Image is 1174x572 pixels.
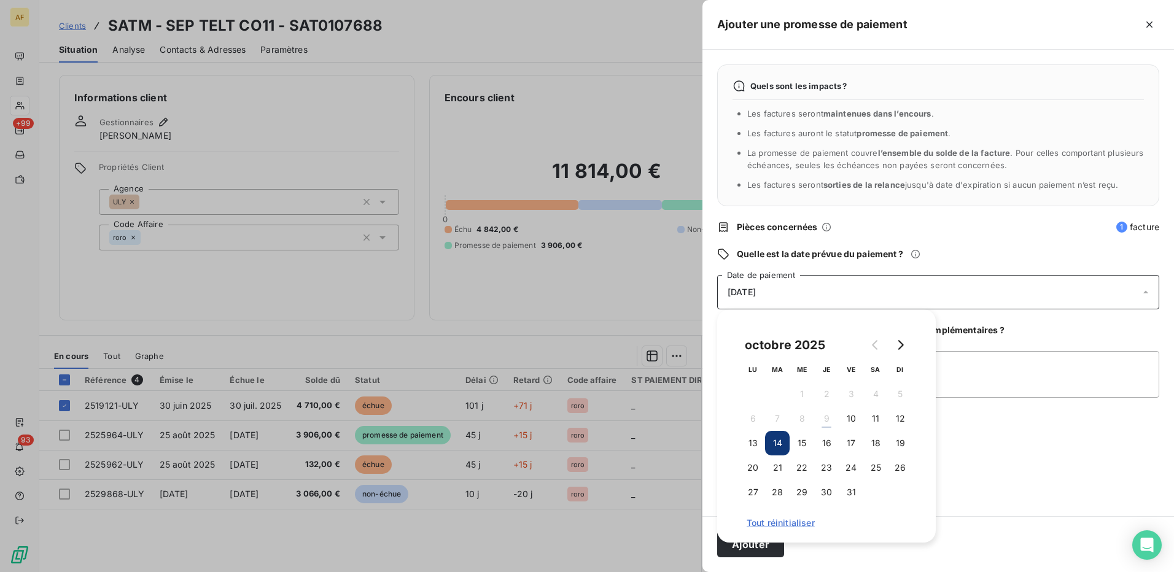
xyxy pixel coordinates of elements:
[765,357,790,382] th: mardi
[863,431,888,455] button: 18
[790,455,814,480] button: 22
[717,16,908,33] h5: Ajouter une promesse de paiement
[750,81,847,91] span: Quels sont les impacts ?
[863,406,888,431] button: 11
[888,406,912,431] button: 12
[839,382,863,406] button: 3
[1116,222,1127,233] span: 1
[790,431,814,455] button: 15
[765,455,790,480] button: 21
[814,480,839,504] button: 30
[741,335,830,355] div: octobre 2025
[857,128,948,138] span: promesse de paiement
[790,480,814,504] button: 29
[737,221,818,233] span: Pièces concernées
[790,406,814,431] button: 8
[823,180,905,190] span: sorties de la relance
[765,480,790,504] button: 28
[878,148,1011,158] span: l’ensemble du solde de la facture
[814,406,839,431] button: 9
[741,480,765,504] button: 27
[717,531,784,557] button: Ajouter
[728,287,756,297] span: [DATE]
[839,480,863,504] button: 31
[747,128,951,138] span: Les factures auront le statut .
[839,406,863,431] button: 10
[863,455,888,480] button: 25
[1116,221,1159,233] span: facture
[741,357,765,382] th: lundi
[888,333,912,357] button: Go to next month
[863,382,888,406] button: 4
[888,357,912,382] th: dimanche
[737,248,903,260] span: Quelle est la date prévue du paiement ?
[888,431,912,455] button: 19
[741,406,765,431] button: 6
[839,357,863,382] th: vendredi
[765,406,790,431] button: 7
[747,518,906,528] span: Tout réinitialiser
[741,431,765,455] button: 13
[747,180,1118,190] span: Les factures seront jusqu'à date d'expiration si aucun paiement n’est reçu.
[823,109,931,118] span: maintenues dans l’encours
[839,431,863,455] button: 17
[814,382,839,406] button: 2
[814,357,839,382] th: jeudi
[839,455,863,480] button: 24
[747,109,934,118] span: Les factures seront .
[747,148,1144,170] span: La promesse de paiement couvre . Pour celles comportant plusieurs échéances, seules les échéances...
[863,333,888,357] button: Go to previous month
[790,382,814,406] button: 1
[717,351,1159,398] textarea: [DATE]
[888,455,912,480] button: 26
[863,357,888,382] th: samedi
[765,431,790,455] button: 14
[814,431,839,455] button: 16
[741,455,765,480] button: 20
[888,382,912,406] button: 5
[790,357,814,382] th: mercredi
[814,455,839,480] button: 23
[1132,530,1162,560] div: Open Intercom Messenger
